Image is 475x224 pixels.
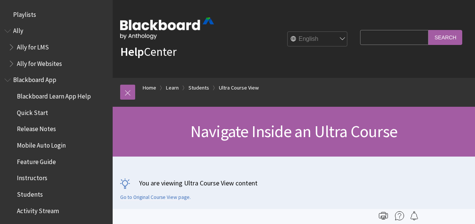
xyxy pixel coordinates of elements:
[5,8,108,21] nav: Book outline for Playlists
[120,194,191,201] a: Go to Original Course View page.
[17,188,43,198] span: Students
[17,57,62,67] span: Ally for Websites
[166,83,179,93] a: Learn
[120,178,467,188] p: You are viewing Ultra Course View content
[379,211,388,220] img: Print
[17,155,56,166] span: Feature Guide
[17,172,47,182] span: Instructors
[410,211,419,220] img: Follow this page
[219,83,259,93] a: Ultra Course View
[188,83,209,93] a: Students
[120,18,214,39] img: Blackboard by Anthology
[13,25,23,35] span: Ally
[17,139,66,149] span: Mobile Auto Login
[120,44,176,59] a: HelpCenter
[288,32,348,47] select: Site Language Selector
[13,8,36,18] span: Playlists
[17,90,91,100] span: Blackboard Learn App Help
[17,205,59,215] span: Activity Stream
[5,25,108,70] nav: Book outline for Anthology Ally Help
[13,74,56,84] span: Blackboard App
[395,211,404,220] img: More help
[143,83,156,93] a: Home
[120,44,144,59] strong: Help
[428,30,462,45] input: Search
[190,121,397,142] span: Navigate Inside an Ultra Course
[17,106,48,116] span: Quick Start
[17,41,49,51] span: Ally for LMS
[17,123,56,133] span: Release Notes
